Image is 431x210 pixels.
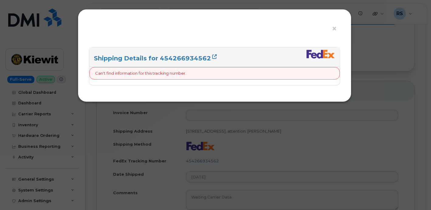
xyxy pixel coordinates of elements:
[95,70,186,76] p: Can't find information for this tracking number.
[306,49,335,59] img: fedex-bc01427081be8802e1fb5a1adb1132915e58a0589d7a9405a0dcbe1127be6add.png
[405,184,426,205] iframe: Messenger Launcher
[94,55,217,62] a: Shipping Details for 454266934562
[332,24,340,33] button: ×
[332,23,337,34] span: ×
